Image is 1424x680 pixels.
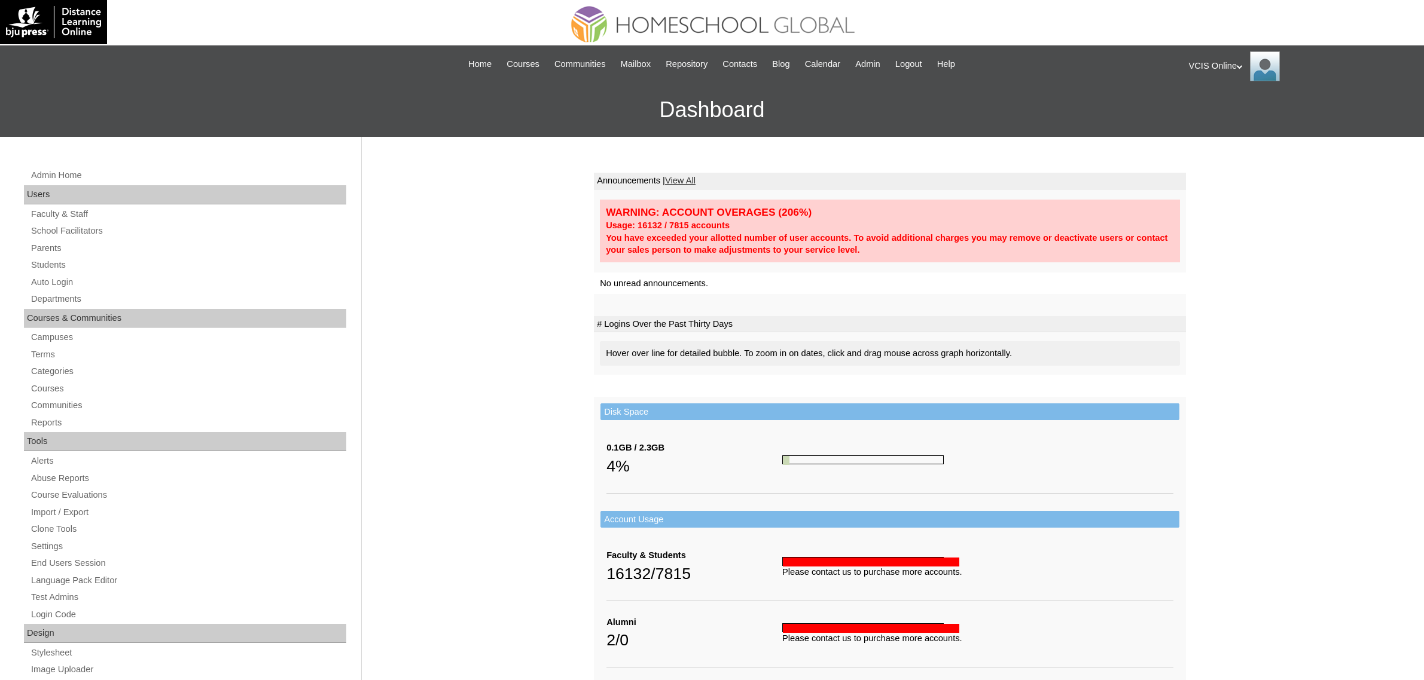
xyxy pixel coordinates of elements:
[30,168,346,183] a: Admin Home
[594,272,1186,295] td: No unread announcements.
[30,590,346,605] a: Test Admins
[6,6,101,38] img: logo-white.png
[606,616,782,629] div: Alumni
[30,241,346,256] a: Parents
[24,185,346,204] div: Users
[30,347,346,362] a: Terms
[606,206,1174,219] div: WARNING: ACCOUNT OVERAGES (206%)
[606,454,782,478] div: 4%
[30,471,346,486] a: Abuse Reports
[594,316,1186,333] td: # Logins Over the Past Thirty Days
[606,628,782,652] div: 2/0
[6,83,1418,137] h3: Dashboard
[30,488,346,503] a: Course Evaluations
[1189,51,1413,81] div: VCIS Online
[606,442,782,454] div: 0.1GB / 2.3GB
[799,57,846,71] a: Calendar
[462,57,498,71] a: Home
[772,57,789,71] span: Blog
[716,57,763,71] a: Contacts
[24,624,346,643] div: Design
[30,454,346,468] a: Alerts
[1250,51,1280,81] img: VCIS Online Admin
[30,275,346,290] a: Auto Login
[30,364,346,379] a: Categories
[666,57,708,71] span: Repository
[600,511,1179,528] td: Account Usage
[30,607,346,622] a: Login Code
[931,57,961,71] a: Help
[782,632,1173,645] div: Please contact us to purchase more accounts.
[855,57,880,71] span: Admin
[660,57,713,71] a: Repository
[889,57,928,71] a: Logout
[30,505,346,520] a: Import / Export
[507,57,539,71] span: Courses
[722,57,757,71] span: Contacts
[30,207,346,222] a: Faculty & Staff
[849,57,886,71] a: Admin
[548,57,612,71] a: Communities
[937,57,955,71] span: Help
[554,57,606,71] span: Communities
[30,398,346,413] a: Communities
[468,57,492,71] span: Home
[766,57,795,71] a: Blog
[615,57,657,71] a: Mailbox
[30,330,346,345] a: Campuses
[600,341,1180,366] div: Hover over line for detailed bubble. To zoom in on dates, click and drag mouse across graph horiz...
[594,173,1186,189] td: Announcements |
[805,57,840,71] span: Calendar
[606,232,1174,256] div: You have exceeded your allotted number of user accounts. To avoid additional charges you may remo...
[24,432,346,451] div: Tools
[24,309,346,328] div: Courses & Communities
[30,662,346,677] a: Image Uploader
[606,562,782,586] div: 16132/7815
[30,645,346,660] a: Stylesheet
[665,176,696,185] a: View All
[30,522,346,537] a: Clone Tools
[30,415,346,430] a: Reports
[606,220,730,230] strong: Usage: 16132 / 7815 accounts
[30,539,346,554] a: Settings
[30,223,346,238] a: School Facilitators
[606,549,782,562] div: Faculty & Students
[782,566,1173,578] div: Please contact us to purchase more accounts.
[30,556,346,571] a: End Users Session
[600,403,1179,421] td: Disk Space
[30,292,346,307] a: Departments
[895,57,922,71] span: Logout
[621,57,651,71] span: Mailbox
[30,258,346,272] a: Students
[30,573,346,588] a: Language Pack Editor
[501,57,545,71] a: Courses
[30,381,346,396] a: Courses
